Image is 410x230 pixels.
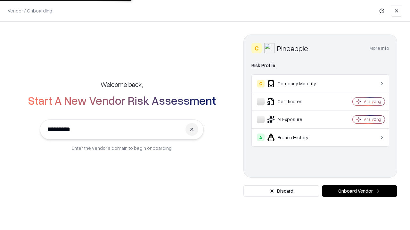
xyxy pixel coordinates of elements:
[72,145,172,151] p: Enter the vendor’s domain to begin onboarding
[264,43,275,53] img: Pineapple
[8,7,52,14] p: Vendor / Onboarding
[28,94,216,107] h2: Start A New Vendor Risk Assessment
[257,98,333,105] div: Certificates
[257,134,265,141] div: A
[257,80,333,88] div: Company Maturity
[322,185,397,197] button: Onboard Vendor
[101,80,143,89] h5: Welcome back,
[369,42,389,54] button: More info
[364,117,381,122] div: Analyzing
[277,43,308,53] div: Pineapple
[251,43,262,53] div: C
[257,80,265,88] div: C
[257,116,333,123] div: AI Exposure
[243,185,319,197] button: Discard
[364,99,381,104] div: Analyzing
[257,134,333,141] div: Breach History
[251,62,389,69] div: Risk Profile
